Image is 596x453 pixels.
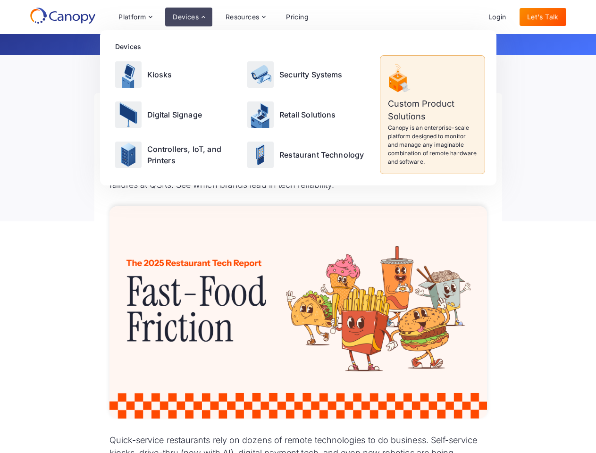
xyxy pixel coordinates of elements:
[111,8,159,26] div: Platform
[243,95,374,134] a: Retail Solutions
[115,42,485,51] div: Devices
[118,14,146,20] div: Platform
[243,136,374,174] a: Restaurant Technology
[388,124,477,166] p: Canopy is an enterprise-scale platform designed to monitor and manage any imaginable combination ...
[279,149,364,160] p: Restaurant Technology
[243,55,374,93] a: Security Systems
[111,95,242,134] a: Digital Signage
[111,55,242,93] a: Kiosks
[218,8,273,26] div: Resources
[520,8,566,26] a: Let's Talk
[380,55,485,174] a: Custom Product SolutionsCanopy is an enterprise-scale platform designed to monitor and manage any...
[173,14,199,20] div: Devices
[67,40,529,50] p: Get
[111,136,242,174] a: Controllers, IoT, and Printers
[100,30,496,185] nav: Devices
[165,8,212,26] div: Devices
[226,14,260,20] div: Resources
[278,8,316,26] a: Pricing
[388,97,477,123] p: Custom Product Solutions
[147,143,238,166] p: Controllers, IoT, and Printers
[279,69,343,80] p: Security Systems
[279,109,336,120] p: Retail Solutions
[481,8,514,26] a: Login
[147,69,172,80] p: Kiosks
[147,109,202,120] p: Digital Signage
